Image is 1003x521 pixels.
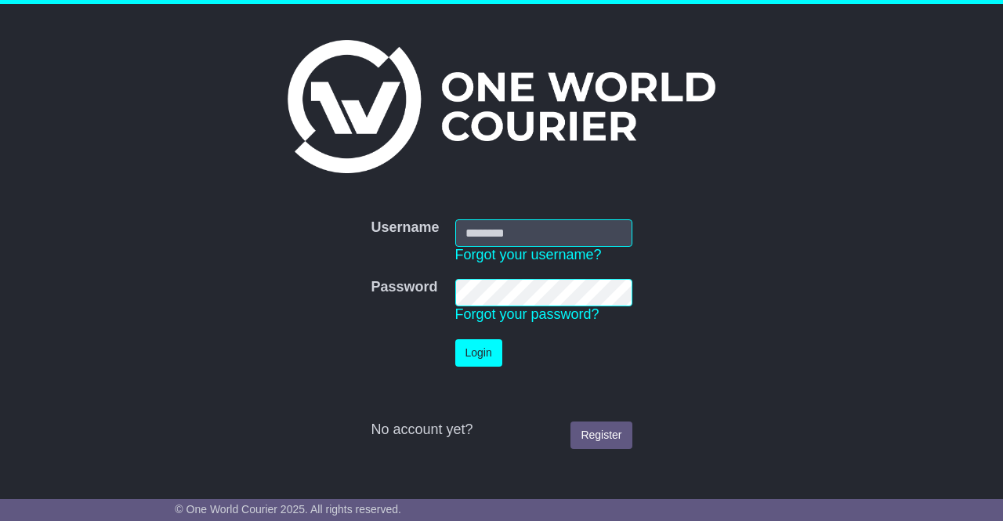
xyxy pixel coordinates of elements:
[455,306,599,322] a: Forgot your password?
[455,339,502,367] button: Login
[570,422,632,449] a: Register
[175,503,401,516] span: © One World Courier 2025. All rights reserved.
[455,247,602,262] a: Forgot your username?
[371,422,632,439] div: No account yet?
[288,40,715,173] img: One World
[371,219,439,237] label: Username
[371,279,437,296] label: Password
